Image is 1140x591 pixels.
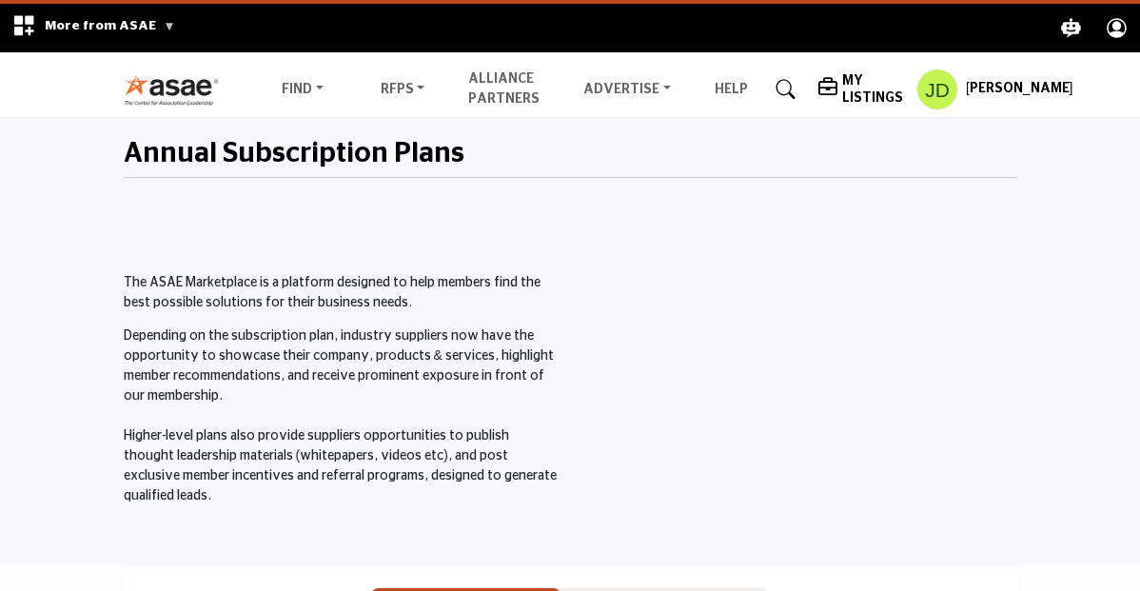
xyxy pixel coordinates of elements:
[715,83,748,96] a: Help
[580,273,1017,519] iframe: Master the ASAE Marketplace and Start by Claiming Your Listing
[124,326,560,506] p: Depending on the subscription plan, industry suppliers now have the opportunity to showcase their...
[842,72,907,107] h5: My Listings
[124,74,229,106] img: Site Logo
[124,137,464,170] h2: Annual Subscription Plans
[966,80,1073,99] h5: [PERSON_NAME]
[124,273,560,313] p: The ASAE Marketplace is a platform designed to help members find the best possible solutions for ...
[468,72,540,106] a: Alliance Partners
[916,69,958,110] button: Show hide supplier dropdown
[757,74,808,105] a: Search
[45,19,175,32] span: More from ASAE
[268,76,337,103] a: Find
[367,76,439,103] a: RFPs
[570,76,684,103] a: Advertise
[818,72,907,107] div: My Listings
